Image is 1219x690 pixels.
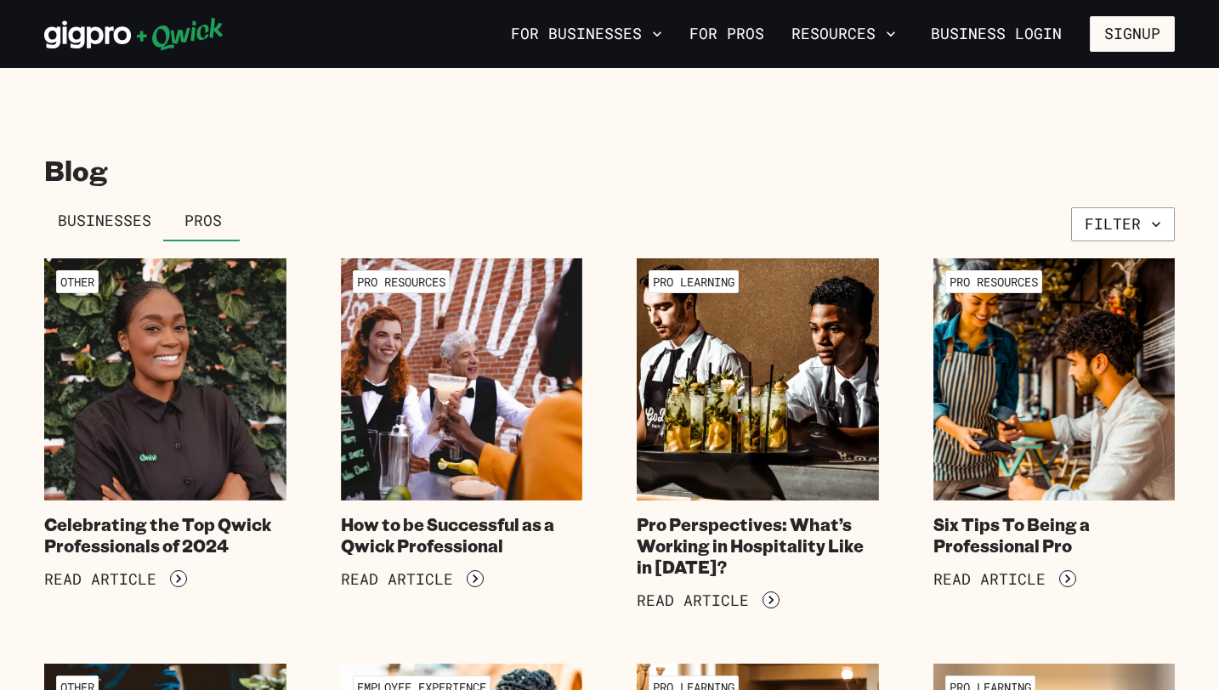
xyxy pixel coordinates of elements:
[44,258,286,501] img: Celebrating the Top Qwick Professionals of 2024
[56,270,99,293] span: Other
[44,570,156,589] span: Read Article
[184,212,222,230] span: Pros
[785,20,903,48] button: Resources
[1090,16,1175,52] button: Signup
[916,16,1076,52] a: Business Login
[683,20,771,48] a: For Pros
[933,514,1176,557] h4: Six Tips To Being a Professional Pro
[341,514,583,557] h4: How to be Successful as a Qwick Professional
[44,153,1175,187] h2: Blog
[945,270,1042,293] span: Pro Resources
[353,270,450,293] span: Pro Resources
[504,20,669,48] button: For Businesses
[341,570,453,589] span: Read Article
[1071,207,1175,241] button: Filter
[637,591,749,610] span: Read Article
[637,514,879,578] h4: Pro Perspectives: What’s Working in Hospitality Like in [DATE]?
[44,258,286,609] a: OtherCelebrating the Top Qwick Professionals of 2024Read Article
[341,258,583,501] img: How to be Successful as a Qwick Professional
[637,258,879,501] img: Pro Perspectives: What’s Working in Hospitality Like in 2024?
[933,570,1046,589] span: Read Article
[44,514,286,557] h4: Celebrating the Top Qwick Professionals of 2024
[341,258,583,609] a: Pro ResourcesHow to be Successful as a Qwick ProfessionalRead Article
[649,270,739,293] span: Pro Learning
[58,212,151,230] span: Businesses
[637,258,879,609] a: Pro LearningPro Perspectives: What’s Working in Hospitality Like in [DATE]?Read Article
[278,649,941,690] iframe: Netlify Drawer
[933,258,1176,501] img: Six Tips To Being a Professional Pro
[933,258,1176,609] a: Pro ResourcesSix Tips To Being a Professional ProRead Article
